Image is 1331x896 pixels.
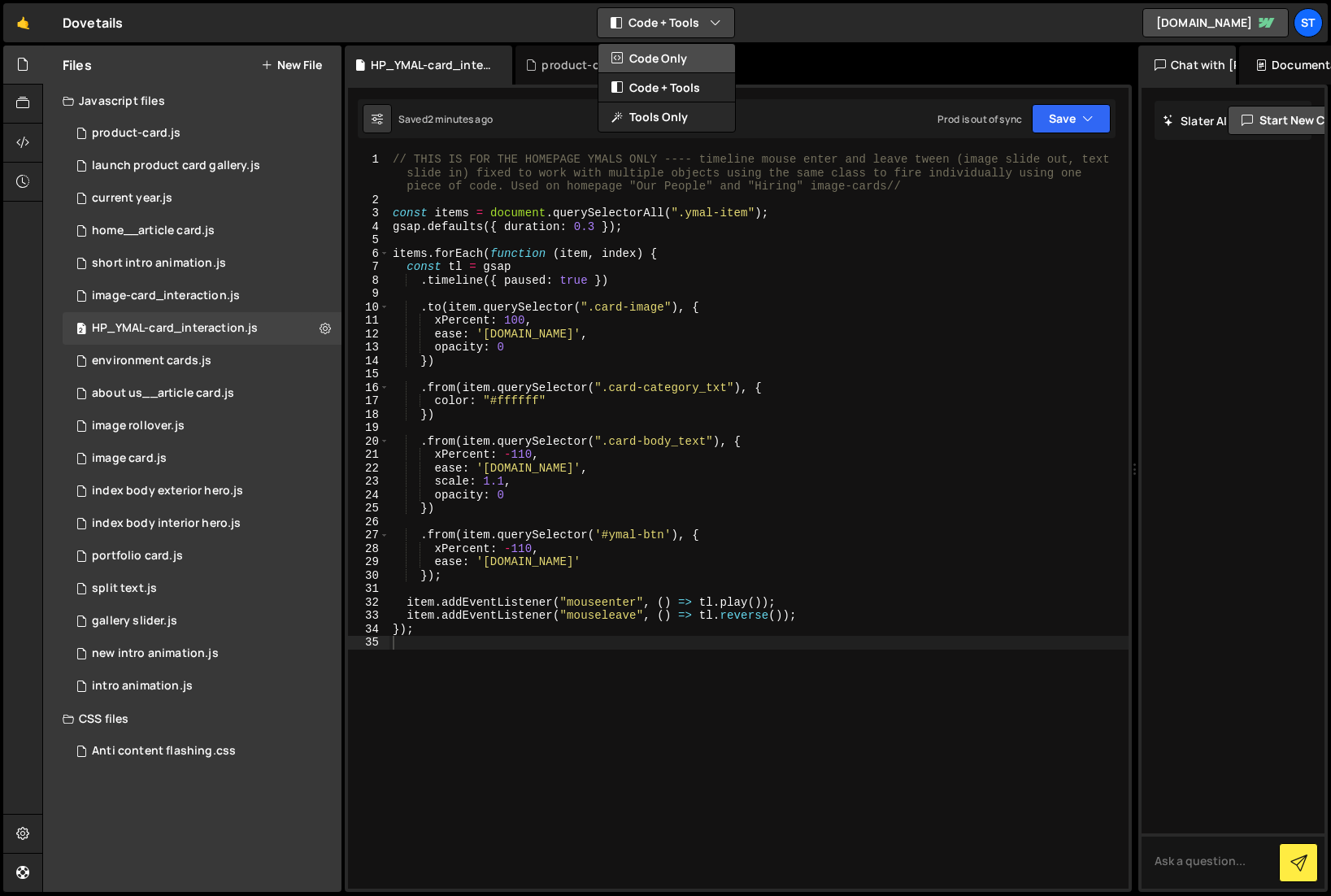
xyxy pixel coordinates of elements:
div: 2 [348,194,389,207]
div: product-card.js [542,57,630,73]
div: index body exterior hero.js [92,484,243,498]
div: portfolio card.js [92,549,183,563]
div: 12 [348,328,389,341]
div: 35 [348,636,389,650]
div: 15113/39807.js [63,670,341,702]
div: 26 [348,515,389,529]
div: about us__article card.js [92,386,234,401]
div: new intro animation.js [92,646,219,661]
div: 27 [348,528,389,542]
div: intro animation.js [92,679,193,694]
div: 15113/39563.js [63,540,341,572]
div: 15113/41064.js [63,605,341,637]
div: 5 [348,233,389,247]
div: image rollover.js [92,419,185,433]
div: product-card.js [92,126,181,141]
div: 15113/42183.js [63,117,341,150]
div: index body interior hero.js [92,516,241,531]
a: 🤙 [3,3,43,42]
div: Prod is out of sync [937,112,1022,126]
div: 15113/42595.js [63,637,341,670]
div: image-card_interaction.js [92,289,240,303]
div: 34 [348,623,389,637]
div: Chat with [PERSON_NAME] [1138,46,1236,85]
div: 15113/44504.css [63,735,341,768]
div: 15113/43395.js [63,247,341,280]
div: 6 [348,247,389,261]
div: 14 [348,354,389,368]
div: 25 [348,502,389,515]
div: 15113/39521.js [63,280,341,312]
div: 15113/39520.js [63,377,341,410]
div: 16 [348,381,389,395]
div: HP_YMAL-card_interaction.js [371,57,493,73]
button: Code + Tools [598,8,734,37]
button: Save [1032,104,1111,133]
div: 2 minutes ago [428,112,493,126]
div: 15113/43503.js [63,215,341,247]
div: 3 [348,207,389,220]
button: New File [261,59,322,72]
div: launch product card gallery.js [92,159,260,173]
div: 29 [348,555,389,569]
div: 15113/43315.js [63,312,341,345]
span: 2 [76,324,86,337]
h2: Files [63,56,92,74]
div: current year.js [92,191,172,206]
div: 19 [348,421,389,435]
div: 20 [348,435,389,449]
div: 15113/43303.js [63,182,341,215]
div: environment cards.js [92,354,211,368]
div: Dovetails [63,13,123,33]
div: 33 [348,609,389,623]
div: 23 [348,475,389,489]
div: 21 [348,448,389,462]
div: 10 [348,301,389,315]
div: 9 [348,287,389,301]
div: 31 [348,582,389,596]
button: Tools Only [598,102,735,132]
div: 30 [348,569,389,583]
div: 28 [348,542,389,556]
div: 13 [348,341,389,354]
a: St [1294,8,1323,37]
button: Code + Tools [598,73,735,102]
div: 15113/39522.js [63,345,341,377]
button: Code Only [598,44,735,73]
div: 22 [348,462,389,476]
div: 11 [348,314,389,328]
div: 4 [348,220,389,234]
div: 17 [348,394,389,408]
div: 15113/39517.js [63,442,341,475]
div: 1 [348,153,389,194]
div: 18 [348,408,389,422]
div: 15113/41050.js [63,475,341,507]
div: gallery slider.js [92,614,177,629]
div: 32 [348,596,389,610]
div: 15113/39528.js [63,572,341,605]
div: image card.js [92,451,167,466]
div: 8 [348,274,389,288]
div: 24 [348,489,389,502]
div: home__article card.js [92,224,215,238]
div: 15113/42276.js [63,150,341,182]
h2: Slater AI [1163,113,1228,128]
div: Javascript files [43,85,341,117]
div: split text.js [92,581,157,596]
div: CSS files [43,702,341,735]
div: HP_YMAL-card_interaction.js [92,321,258,336]
div: 15113/40360.js [63,410,341,442]
div: Anti content flashing.css [92,744,236,759]
a: [DOMAIN_NAME] [1142,8,1289,37]
div: short intro animation.js [92,256,226,271]
div: 15 [348,368,389,381]
div: Saved [398,112,493,126]
div: 15113/39545.js [63,507,341,540]
div: 7 [348,260,389,274]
